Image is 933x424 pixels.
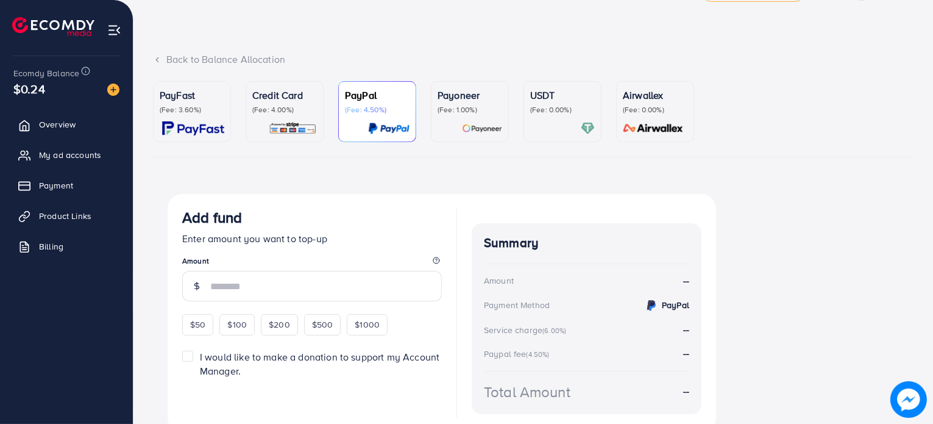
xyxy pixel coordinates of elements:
div: Paypal fee [484,348,553,360]
span: $1000 [355,318,380,331]
img: logo [12,17,94,36]
p: (Fee: 1.00%) [438,105,502,115]
p: (Fee: 3.60%) [160,105,224,115]
span: $0.24 [13,80,45,98]
span: I would like to make a donation to support my Account Manager. [200,350,439,378]
p: PayFast [160,88,224,102]
span: My ad accounts [39,149,101,161]
span: Payment [39,179,73,192]
div: Service charge [484,324,570,336]
a: Overview [9,112,124,137]
span: Overview [39,118,76,131]
p: (Fee: 4.00%) [252,105,317,115]
p: (Fee: 4.50%) [345,105,410,115]
h4: Summary [484,235,689,251]
span: $50 [190,318,205,331]
strong: -- [683,384,689,398]
strong: -- [683,274,689,288]
img: card [269,121,317,135]
strong: -- [683,323,689,336]
img: image [107,84,119,96]
div: Back to Balance Allocation [153,52,913,66]
img: card [162,121,224,135]
span: $500 [312,318,333,331]
span: Product Links [39,210,91,222]
span: $200 [269,318,290,331]
img: card [368,121,410,135]
p: Payoneer [438,88,502,102]
p: PayPal [345,88,410,102]
div: Total Amount [484,381,570,403]
strong: PayPal [662,299,689,311]
small: (4.50%) [527,350,550,359]
span: Billing [39,240,63,253]
legend: Amount [182,256,442,271]
div: Amount [484,275,514,287]
p: Enter amount you want to top-up [182,231,442,246]
img: credit [644,298,659,313]
p: USDT [530,88,595,102]
p: Credit Card [252,88,317,102]
strong: -- [683,347,689,360]
p: (Fee: 0.00%) [623,105,687,115]
p: (Fee: 0.00%) [530,105,595,115]
a: Billing [9,234,124,259]
img: card [462,121,502,135]
a: Product Links [9,204,124,228]
img: card [581,121,595,135]
span: Ecomdy Balance [13,67,79,79]
img: image [890,381,927,418]
small: (6.00%) [542,326,566,336]
div: Payment Method [484,299,550,311]
p: Airwallex [623,88,687,102]
span: $100 [227,318,247,331]
img: menu [107,23,121,37]
img: card [619,121,687,135]
h3: Add fund [182,209,242,226]
a: My ad accounts [9,143,124,167]
a: Payment [9,173,124,198]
